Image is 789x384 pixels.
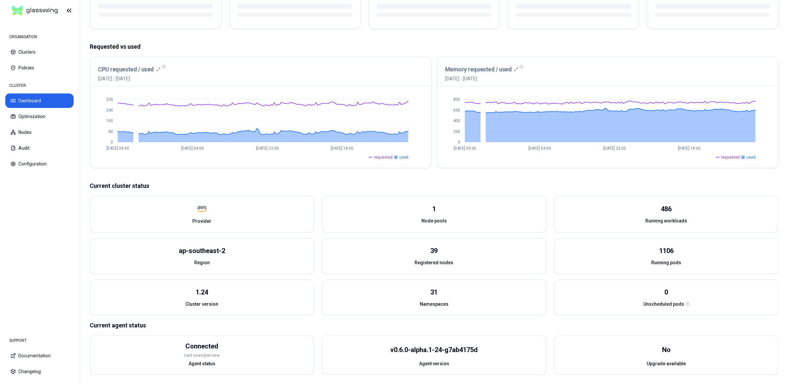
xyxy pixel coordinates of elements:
[5,79,74,92] div: CLUSTER
[10,3,60,18] img: GlassWing
[5,348,74,363] button: Documentation
[390,345,478,354] div: v0.6.0-alpha.1-24-g7ab4175d
[647,360,686,367] span: Upgrade available
[197,204,207,214] img: aws
[445,65,512,74] h3: Memory requested / used
[5,364,74,379] button: Changelog
[179,246,225,255] div: ap-southeast-2
[659,246,674,255] div: 1106
[107,146,129,151] tspan: [DATE] 09:00
[5,30,74,43] div: ORGANISATION
[108,129,113,134] tspan: 80
[432,204,436,214] div: 1
[415,259,453,266] span: Registered nodes
[645,218,687,224] span: Running workloads
[430,246,438,255] div: 39
[721,155,740,160] span: requested
[662,345,671,354] div: No
[661,204,672,214] div: 486
[106,108,113,113] tspan: 240
[421,218,447,224] span: Node pools
[181,146,204,151] tspan: [DATE] 04:00
[528,146,551,151] tspan: [DATE] 04:00
[98,65,154,74] h3: CPU requested / used
[453,97,460,102] tspan: 800
[5,334,74,347] div: SUPPORT
[419,360,449,367] span: Agent version
[453,108,460,113] tspan: 600
[643,301,684,307] span: Unscheduled pods
[185,342,218,351] div: Connected
[453,129,460,134] tspan: 200
[430,288,438,297] div: 31
[331,146,353,151] tspan: [DATE] 18:00
[98,75,160,82] span: [DATE] - [DATE]
[5,157,74,171] button: Configuration
[651,259,681,266] span: Running pods
[90,181,778,191] p: Current cluster status
[664,288,668,297] div: 0
[5,93,74,108] button: Dashboard
[196,288,208,297] div: 1.24
[374,155,393,160] span: requested
[5,125,74,140] button: Nodes
[189,360,215,367] span: Agent status
[399,155,408,160] span: used
[192,218,211,224] span: Provider
[106,118,113,123] tspan: 160
[90,321,778,330] p: Current agent status
[90,42,778,51] p: Requested vs used
[458,140,460,144] tspan: 0
[185,301,218,307] span: Cluster version
[111,140,113,144] tspan: 0
[5,61,74,75] button: Policies
[106,97,113,102] tspan: 320
[5,141,74,155] button: Audit
[603,146,626,151] tspan: [DATE] 23:00
[5,45,74,59] button: Clusters
[5,109,74,124] button: Optimization
[184,353,220,358] div: Last seen: just now
[453,146,476,151] tspan: [DATE] 09:00
[453,118,460,123] tspan: 400
[678,146,701,151] tspan: [DATE] 18:00
[194,259,210,266] span: Region
[256,146,279,151] tspan: [DATE] 23:00
[746,155,755,160] span: used
[445,75,518,82] span: [DATE] - [DATE]
[420,301,448,307] span: Namespaces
